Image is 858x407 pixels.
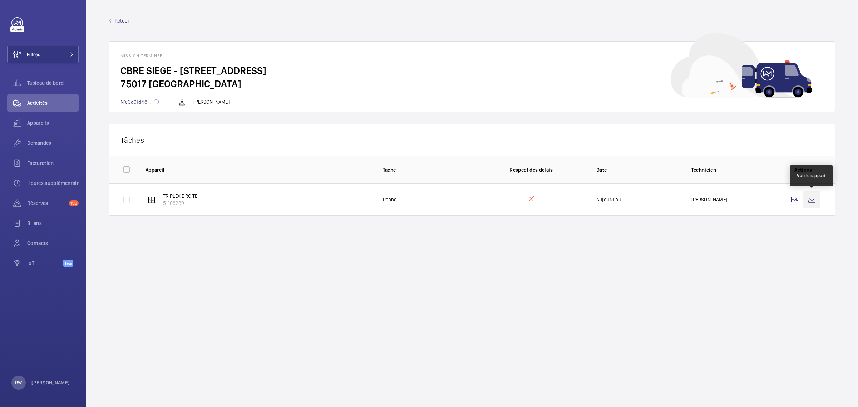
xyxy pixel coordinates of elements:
[596,166,680,173] p: Date
[478,166,585,173] p: Respect des délais
[27,180,79,187] span: Heures supplémentaires
[27,240,79,247] span: Contacts
[120,64,823,77] h2: CBRE SIEGE - [STREET_ADDRESS]
[27,260,63,267] span: IoT
[27,99,79,107] span: Activités
[120,136,823,144] p: Tâches
[7,46,79,63] button: Filtres
[691,166,775,173] p: Technicien
[63,260,73,267] span: Beta
[31,379,70,386] p: [PERSON_NAME]
[27,200,66,207] span: Réserves
[120,77,823,90] h2: 75017 [GEOGRAPHIC_DATA]
[27,51,40,58] span: Filtres
[146,166,371,173] p: Appareil
[596,196,623,203] p: Aujourd'hui
[193,98,229,106] p: [PERSON_NAME]
[147,195,156,204] img: elevator.svg
[15,379,22,386] p: RW
[27,160,79,167] span: Facturation
[797,172,826,179] div: Voir le rapport
[115,17,129,24] span: Retour
[691,196,727,203] p: [PERSON_NAME]
[786,166,820,173] p: Actions
[27,139,79,147] span: Demandes
[163,200,198,207] p: 51108289
[69,200,79,206] span: 199
[27,220,79,227] span: Bilans
[383,196,397,203] p: Panne
[27,119,79,127] span: Appareils
[120,53,823,58] h1: Mission terminée
[383,166,466,173] p: Tâche
[27,79,79,87] span: Tableau de bord
[163,192,198,200] p: TRIPLEX DROITE
[671,33,812,98] img: car delivery
[120,99,159,105] span: N°c3d0fd48...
